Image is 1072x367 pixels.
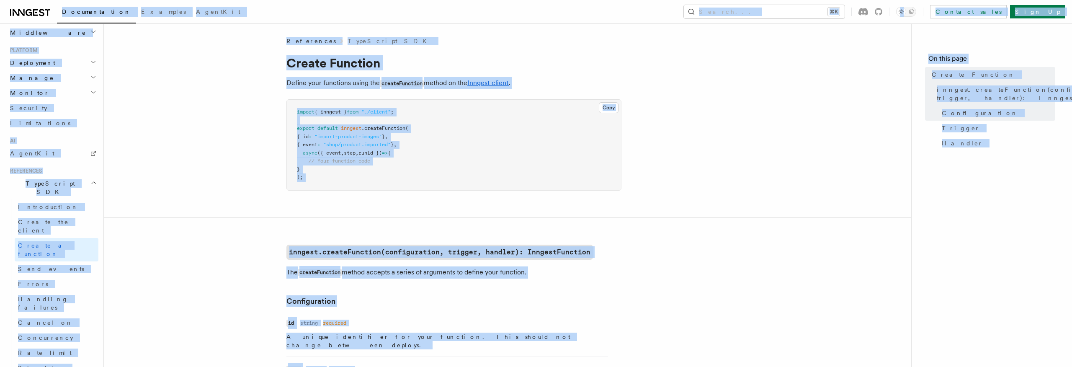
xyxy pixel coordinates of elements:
span: } [391,142,394,147]
span: Documentation [62,8,131,15]
button: TypeScript SDK [7,176,98,199]
span: Limitations [10,120,70,127]
span: runId }) [358,150,382,156]
span: "import-product-images" [314,134,382,140]
span: AgentKit [196,8,240,15]
span: Handling failures [18,296,68,311]
span: Rate limit [18,349,72,356]
span: References [286,37,336,45]
a: AgentKit [7,146,98,161]
button: Copy [599,102,618,113]
a: Create the client [15,215,98,238]
span: , [356,150,358,156]
a: Create Function [928,67,1055,82]
span: Deployment [7,59,55,67]
a: Concurrency [15,330,98,345]
span: { event [297,142,317,147]
a: TypeScript SDK [348,37,432,45]
p: The method accepts a series of arguments to define your function. [286,266,621,279]
h4: On this page [928,54,1055,67]
span: default [317,125,338,131]
a: Handler [938,136,1055,151]
button: Manage [7,70,98,85]
span: : [317,142,320,147]
span: { id [297,134,309,140]
a: Limitations [7,116,98,131]
span: } [297,166,300,172]
span: , [385,134,388,140]
span: Send events [18,266,84,272]
code: createFunction [298,269,342,276]
a: Rate limit [15,345,98,360]
span: Errors [18,281,48,287]
a: Trigger [938,121,1055,136]
span: .createFunction [361,125,405,131]
a: inngest.createFunction(configuration, trigger, handler): InngestFunction [933,82,1055,106]
span: // Your function code [309,158,370,164]
span: { [388,150,391,156]
span: Manage [7,74,54,82]
span: Create the client [18,219,69,234]
span: import [297,109,314,115]
span: step [344,150,356,156]
span: Cancel on [18,319,73,326]
span: : [309,134,312,140]
a: Cancel on [15,315,98,330]
span: AgentKit [10,150,54,157]
span: => [382,150,388,156]
span: } [382,134,385,140]
dd: string [300,320,318,326]
span: References [7,168,42,174]
span: Security [10,105,47,111]
button: Deployment [7,55,98,70]
h1: Create Function [286,55,621,70]
p: A unique identifier for your function. This should not change between deploys. [286,333,608,349]
span: ; [391,109,394,115]
a: Configuration [286,295,335,307]
span: AI [7,137,15,144]
a: Contact sales [930,5,1007,18]
code: createFunction [380,80,424,87]
span: Platform [7,47,38,54]
button: Search...⌘K [684,5,845,18]
button: Middleware [7,25,98,40]
span: Middleware [7,28,86,37]
button: Monitor [7,85,98,101]
span: Create a function [18,242,68,257]
span: "./client" [361,109,391,115]
span: Configuration [942,109,1018,117]
span: Concurrency [18,334,73,341]
button: Toggle dark mode [896,7,916,17]
a: Documentation [57,3,136,23]
span: Handler [942,139,983,147]
dd: required [323,320,346,326]
span: Create Function [932,70,1015,79]
p: Define your functions using the method on the . [286,77,621,89]
code: id [286,320,295,327]
span: ({ event [317,150,341,156]
a: Security [7,101,98,116]
span: , [341,150,344,156]
a: Inngest client [467,79,509,87]
span: ); [297,174,303,180]
a: Errors [15,277,98,292]
code: inngest.createFunction(configuration, trigger, handler): InngestFunction [286,245,593,260]
span: { inngest } [314,109,347,115]
a: Send events [15,261,98,277]
span: , [394,142,397,147]
span: "shop/product.imported" [323,142,391,147]
span: Introduction [18,204,78,210]
a: Configuration [938,106,1055,121]
span: Examples [141,8,186,15]
span: Monitor [7,89,49,97]
a: Handling failures [15,292,98,315]
a: Create a function [15,238,98,261]
span: async [303,150,317,156]
span: export [297,125,314,131]
a: AgentKit [191,3,245,23]
span: Trigger [942,124,980,132]
a: Sign Up [1010,5,1065,18]
a: Examples [136,3,191,23]
a: Introduction [15,199,98,215]
span: from [347,109,358,115]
